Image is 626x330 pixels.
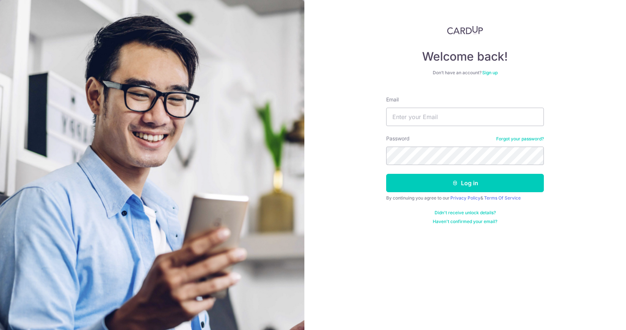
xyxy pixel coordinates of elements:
[386,108,544,126] input: Enter your Email
[386,174,544,192] button: Log in
[386,195,544,201] div: By continuing you agree to our &
[482,70,498,75] a: Sign up
[496,136,544,142] a: Forgot your password?
[386,135,410,142] label: Password
[484,195,521,201] a: Terms Of Service
[386,49,544,64] h4: Welcome back!
[386,70,544,76] div: Don’t have an account?
[433,219,497,225] a: Haven't confirmed your email?
[386,96,399,103] label: Email
[435,210,496,216] a: Didn't receive unlock details?
[447,26,483,35] img: CardUp Logo
[450,195,480,201] a: Privacy Policy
